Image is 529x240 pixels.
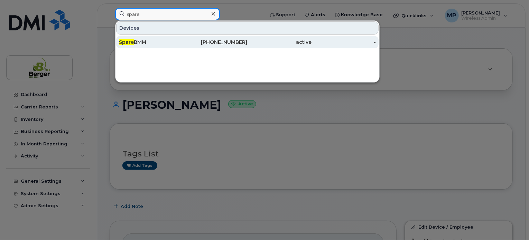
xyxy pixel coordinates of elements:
[119,39,134,45] span: Spare
[116,21,379,35] div: Devices
[119,39,183,46] div: BMM
[312,39,376,46] div: -
[183,39,248,46] div: [PHONE_NUMBER]
[248,39,312,46] div: active
[116,36,379,48] a: SpareBMM[PHONE_NUMBER]active-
